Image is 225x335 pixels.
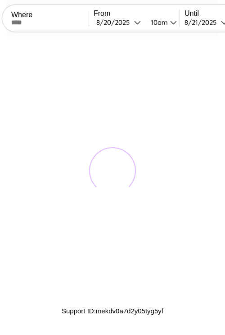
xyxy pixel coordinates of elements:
div: 8 / 21 / 2025 [184,18,221,27]
div: 8 / 20 / 2025 [96,18,134,27]
div: 10am [146,18,170,27]
button: 10am [144,18,180,27]
label: From [94,9,180,18]
button: 8/20/2025 [94,18,144,27]
p: Support ID: mekdv0a7d2y05tyg5yf [62,305,163,317]
label: Where [11,11,89,19]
